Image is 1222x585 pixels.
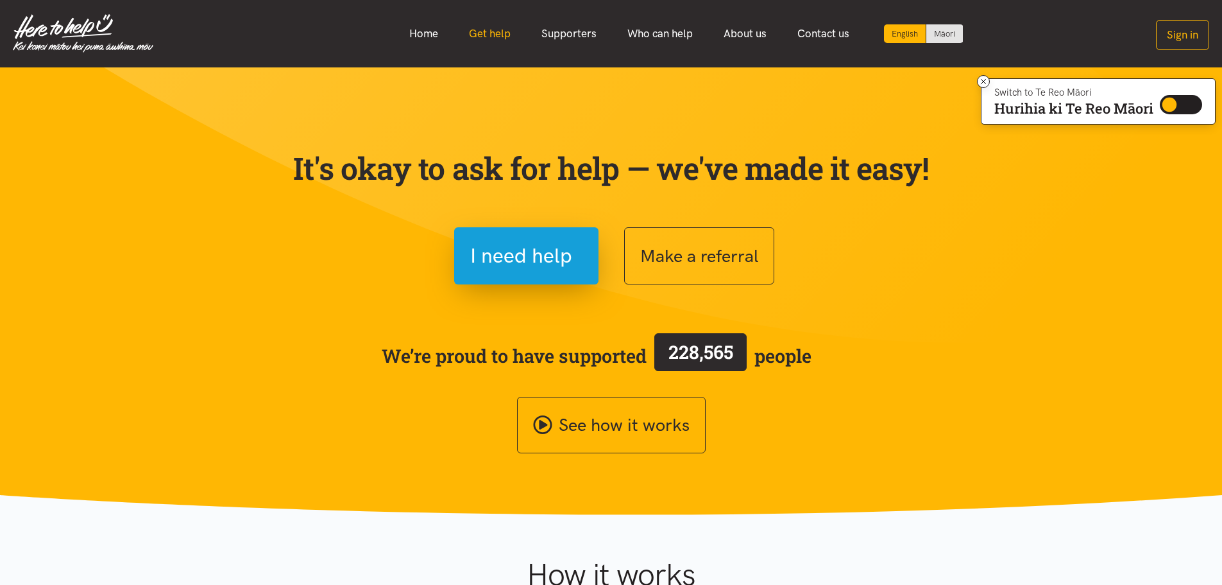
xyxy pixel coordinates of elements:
div: Language toggle [884,24,963,43]
a: 228,565 [647,331,754,381]
button: Make a referral [624,227,774,284]
a: Switch to Te Reo Māori [926,24,963,43]
a: Home [394,20,454,48]
img: Home [13,14,153,53]
div: Current language [884,24,926,43]
a: Get help [454,20,526,48]
span: We’re proud to have supported people [382,331,811,381]
button: Sign in [1156,20,1209,50]
p: Switch to Te Reo Māori [994,89,1153,96]
span: I need help [470,240,572,272]
a: See how it works [517,397,706,454]
button: I need help [454,227,598,284]
p: It's okay to ask for help — we've made it easy! [291,150,932,187]
p: Hurihia ki Te Reo Māori [994,103,1153,114]
a: Contact us [782,20,865,48]
a: Who can help [612,20,708,48]
a: Supporters [526,20,612,48]
span: 228,565 [668,340,733,364]
a: About us [708,20,782,48]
